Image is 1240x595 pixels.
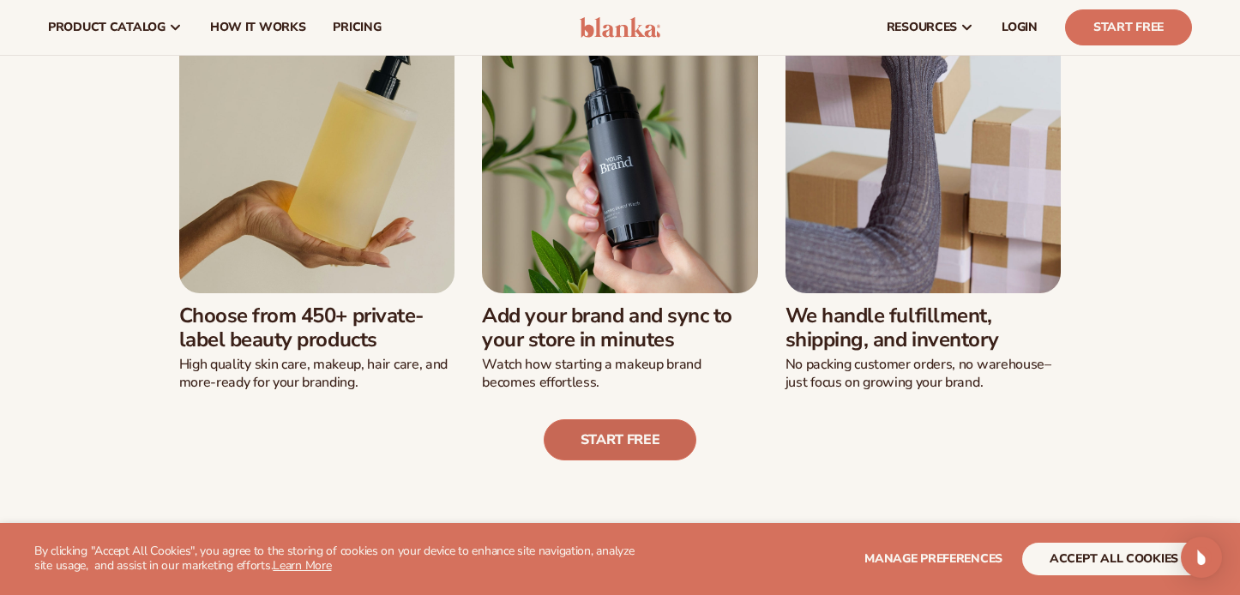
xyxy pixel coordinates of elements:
button: Manage preferences [864,543,1002,575]
span: LOGIN [1002,21,1038,34]
span: Manage preferences [864,550,1002,567]
p: No packing customer orders, no warehouse–just focus on growing your brand. [786,356,1062,392]
h3: We handle fulfillment, shipping, and inventory [786,304,1062,353]
a: Start Free [1065,9,1192,45]
img: Female hand holding soap bottle. [179,17,455,293]
a: Learn More [273,557,331,574]
img: Female moving shipping boxes. [786,17,1062,293]
button: accept all cookies [1022,543,1206,575]
p: Watch how starting a makeup brand becomes effortless. [482,356,758,392]
p: By clicking "Accept All Cookies", you agree to the storing of cookies on your device to enhance s... [34,544,650,574]
span: product catalog [48,21,166,34]
h3: Choose from 450+ private-label beauty products [179,304,455,353]
span: pricing [333,21,381,34]
img: Male hand holding beard wash. [482,17,758,293]
a: Start free [544,419,697,460]
span: resources [887,21,957,34]
h3: Add your brand and sync to your store in minutes [482,304,758,353]
span: How It Works [210,21,306,34]
div: Open Intercom Messenger [1181,537,1222,578]
p: High quality skin care, makeup, hair care, and more-ready for your branding. [179,356,455,392]
img: logo [580,17,661,38]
